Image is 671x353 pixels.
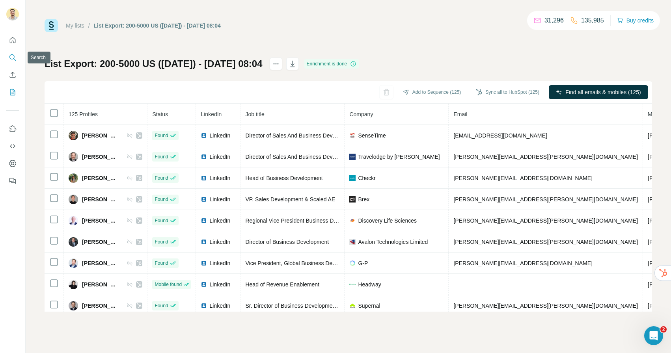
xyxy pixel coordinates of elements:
[349,111,373,117] span: Company
[209,217,230,225] span: LinkedIn
[349,284,356,285] img: company-logo
[245,239,329,245] span: Director of Business Development
[644,326,663,345] iframe: Intercom live chat
[245,196,335,203] span: VP, Sales Development & Scaled AE
[69,237,78,247] img: Avatar
[270,58,282,70] button: actions
[82,153,119,161] span: [PERSON_NAME]
[82,302,119,310] span: [PERSON_NAME]
[245,303,359,309] span: Sr. Director of Business Development (Interim)
[94,22,221,30] div: List Export: 200-5000 US ([DATE]) - [DATE] 08:04
[349,175,356,181] img: company-logo
[617,15,654,26] button: Buy credits
[209,238,230,246] span: LinkedIn
[82,259,119,267] span: [PERSON_NAME]
[358,302,380,310] span: Supernal
[245,132,355,139] span: Director of Sales And Business Development
[155,217,168,224] span: Found
[45,58,263,70] h1: List Export: 200-5000 US ([DATE]) - [DATE] 08:04
[245,260,358,266] span: Vice President, Global Business Development
[201,217,207,224] img: LinkedIn logo
[453,239,638,245] span: [PERSON_NAME][EMAIL_ADDRESS][PERSON_NAME][DOMAIN_NAME]
[201,303,207,309] img: LinkedIn logo
[155,302,168,309] span: Found
[82,132,119,139] span: [PERSON_NAME]
[209,195,230,203] span: LinkedIn
[155,153,168,160] span: Found
[209,132,230,139] span: LinkedIn
[82,217,119,225] span: [PERSON_NAME]
[69,173,78,183] img: Avatar
[201,196,207,203] img: LinkedIn logo
[6,68,19,82] button: Enrich CSV
[358,217,417,225] span: Discovery Life Sciences
[358,195,369,203] span: Brex
[349,217,356,224] img: company-logo
[349,132,356,139] img: company-logo
[245,281,319,288] span: Head of Revenue Enablement
[6,33,19,47] button: Quick start
[453,303,638,309] span: [PERSON_NAME][EMAIL_ADDRESS][PERSON_NAME][DOMAIN_NAME]
[349,260,356,266] img: company-logo
[453,260,592,266] span: [PERSON_NAME][EMAIL_ADDRESS][DOMAIN_NAME]
[82,238,119,246] span: [PERSON_NAME]
[82,174,119,182] span: [PERSON_NAME]
[69,258,78,268] img: Avatar
[155,260,168,267] span: Found
[209,281,230,288] span: LinkedIn
[201,132,207,139] img: LinkedIn logo
[69,111,98,117] span: 125 Profiles
[453,196,638,203] span: [PERSON_NAME][EMAIL_ADDRESS][PERSON_NAME][DOMAIN_NAME]
[201,154,207,160] img: LinkedIn logo
[358,238,428,246] span: Avalon Technologies Limited
[69,195,78,204] img: Avatar
[6,174,19,188] button: Feedback
[6,139,19,153] button: Use Surfe API
[82,281,119,288] span: [PERSON_NAME]
[349,154,356,160] img: company-logo
[155,132,168,139] span: Found
[201,281,207,288] img: LinkedIn logo
[349,196,356,203] img: company-logo
[453,132,547,139] span: [EMAIL_ADDRESS][DOMAIN_NAME]
[6,85,19,99] button: My lists
[6,8,19,20] img: Avatar
[245,175,322,181] span: Head of Business Development
[453,217,638,224] span: [PERSON_NAME][EMAIL_ADDRESS][PERSON_NAME][DOMAIN_NAME]
[358,174,375,182] span: Checkr
[245,111,264,117] span: Job title
[245,154,355,160] span: Director of Sales And Business Development
[209,259,230,267] span: LinkedIn
[155,238,168,245] span: Found
[648,111,664,117] span: Mobile
[88,22,90,30] li: /
[453,111,467,117] span: Email
[453,175,592,181] span: [PERSON_NAME][EMAIL_ADDRESS][DOMAIN_NAME]
[69,131,78,140] img: Avatar
[155,175,168,182] span: Found
[397,86,466,98] button: Add to Sequence (125)
[358,132,386,139] span: SenseTime
[69,301,78,310] img: Avatar
[209,302,230,310] span: LinkedIn
[69,152,78,162] img: Avatar
[544,16,564,25] p: 31,296
[209,153,230,161] span: LinkedIn
[201,111,222,117] span: LinkedIn
[6,156,19,171] button: Dashboard
[349,303,356,309] img: company-logo
[201,260,207,266] img: LinkedIn logo
[6,50,19,65] button: Search
[152,111,168,117] span: Status
[358,259,368,267] span: G-P
[155,196,168,203] span: Found
[201,239,207,245] img: LinkedIn logo
[660,326,667,333] span: 2
[304,59,359,69] div: Enrichment is done
[155,281,182,288] span: Mobile found
[549,85,648,99] button: Find all emails & mobiles (125)
[209,174,230,182] span: LinkedIn
[358,153,440,161] span: Travelodge by [PERSON_NAME]
[82,195,119,203] span: [PERSON_NAME]
[453,154,638,160] span: [PERSON_NAME][EMAIL_ADDRESS][PERSON_NAME][DOMAIN_NAME]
